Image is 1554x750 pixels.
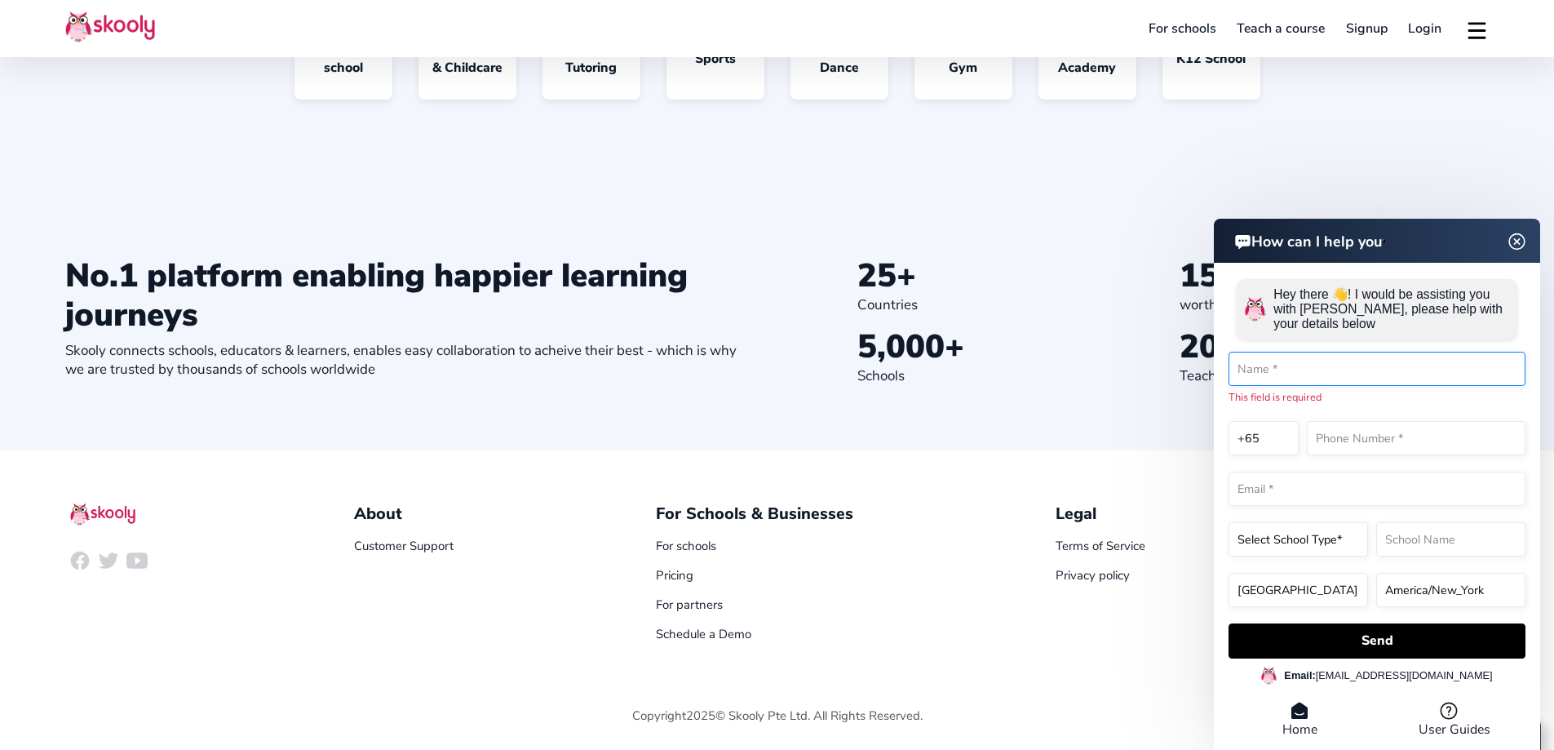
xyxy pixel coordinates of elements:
img: Skooly [70,503,135,526]
div: Skooly connects schools, educators & learners, enables easy collaboration to acheive their best -... [65,341,740,379]
a: Customer Support [354,538,454,554]
div: For Schools & Businesses [656,503,853,525]
a: Signup [1335,16,1398,42]
a: For partners [656,597,723,613]
a: Music & Dance [790,18,888,100]
span: 5,000 [857,325,945,369]
span: 20,000 [1180,325,1286,369]
a: Sports [666,18,764,100]
ion-icon: logo facebook [69,550,91,571]
div: Teachers & coaches [1180,366,1489,385]
div: + [857,256,1167,295]
a: Online school [294,18,392,100]
span: 25 [857,254,897,298]
ion-icon: logo twitter [98,550,119,571]
span: 2025 [686,708,715,724]
a: Login [1398,16,1453,42]
ion-icon: logo youtube [126,550,148,571]
span: 15 [1180,254,1219,298]
a: K12 School [1162,18,1260,100]
button: menu outline [1465,16,1489,42]
div: Copyright © Skooly Pte Ltd. All Rights Reserved. [65,642,1489,750]
div: Schools [857,366,1167,385]
a: logo twitter [94,550,122,576]
a: logo youtube [122,550,151,576]
a: Coaching & Tutoring [542,18,640,100]
a: Preschool & Childcare [418,18,516,100]
a: For schools [656,538,716,554]
div: million+ [1180,256,1489,295]
a: Teach a course [1226,16,1335,42]
a: Fitness & Gym [914,18,1012,100]
div: worth payments processed [1180,295,1489,314]
a: General Academy [1038,18,1136,100]
div: Legal [1056,503,1145,525]
div: + [1180,327,1489,366]
a: Privacy policy [1056,567,1130,584]
a: For schools [1138,16,1227,42]
div: + [857,327,1167,366]
a: logo facebook [65,550,94,576]
div: Countries [857,295,1167,314]
img: Skooly [65,11,155,42]
div: No.1 platform enabling happier learning journeys [65,256,740,335]
a: Schedule a Demo [656,626,751,642]
a: Terms of Service [1056,538,1145,554]
a: Pricing [656,567,693,584]
div: About [354,503,454,525]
